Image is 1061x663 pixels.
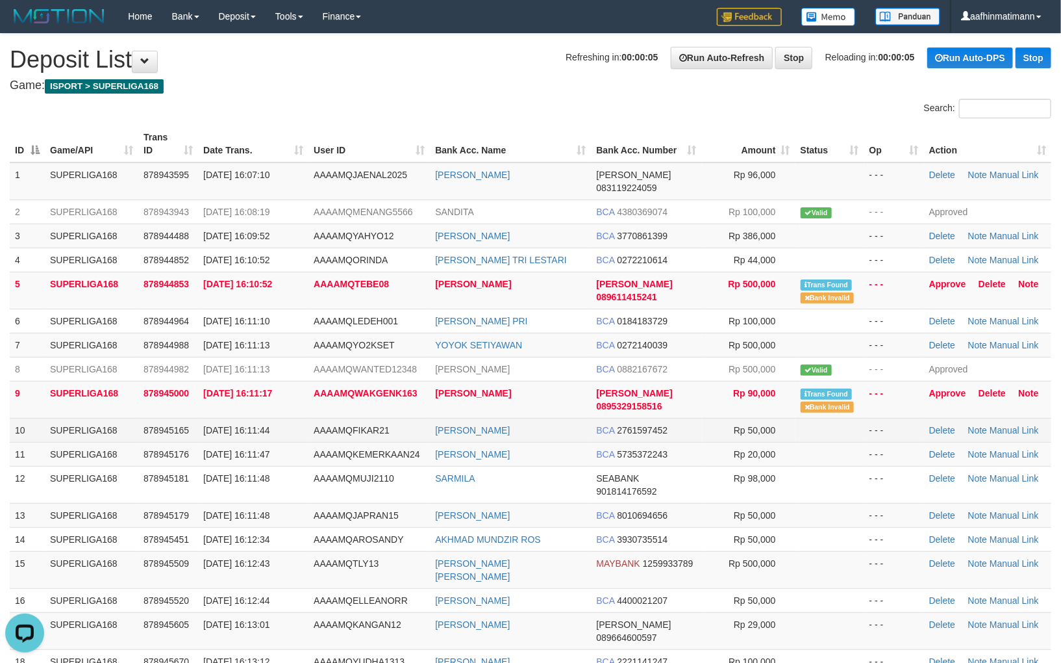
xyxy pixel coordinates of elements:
[45,248,138,272] td: SUPERLIGA168
[435,231,510,241] a: [PERSON_NAME]
[875,8,940,25] img: panduan.png
[929,255,955,265] a: Delete
[617,340,668,350] span: Copy 0272140039 to clipboard
[929,558,955,569] a: Delete
[314,364,417,374] span: AAAAMQWANTED12348
[45,272,138,309] td: SUPERLIGA168
[617,231,668,241] span: Copy 3770861399 to clipboard
[864,200,924,224] td: - - -
[864,442,924,466] td: - - -
[435,449,510,460] a: [PERSON_NAME]
[617,510,668,521] span: Copy 8010694656 to clipboard
[203,170,269,180] span: [DATE] 16:07:10
[968,619,988,630] a: Note
[864,333,924,357] td: - - -
[203,558,269,569] span: [DATE] 16:12:43
[990,170,1039,180] a: Manual Link
[990,534,1039,545] a: Manual Link
[435,534,541,545] a: AKHMAD MUNDZIR ROS
[45,551,138,588] td: SUPERLIGA168
[144,558,189,569] span: 878945509
[138,125,198,162] th: Trans ID: activate to sort column ascending
[990,473,1039,484] a: Manual Link
[597,534,615,545] span: BCA
[566,52,658,62] span: Refreshing in:
[990,231,1039,241] a: Manual Link
[144,255,189,265] span: 878944852
[45,125,138,162] th: Game/API: activate to sort column ascending
[308,125,430,162] th: User ID: activate to sort column ascending
[990,340,1039,350] a: Manual Link
[435,388,511,398] a: [PERSON_NAME]
[314,619,401,630] span: AAAAMQKANGAN12
[203,534,269,545] span: [DATE] 16:12:34
[864,162,924,200] td: - - -
[10,162,45,200] td: 1
[435,619,510,630] a: [PERSON_NAME]
[734,595,776,606] span: Rp 50,000
[435,364,510,374] a: [PERSON_NAME]
[597,207,615,217] span: BCA
[929,534,955,545] a: Delete
[597,595,615,606] span: BCA
[597,279,673,289] span: [PERSON_NAME]
[597,425,615,435] span: BCA
[879,52,915,62] strong: 00:00:05
[435,207,474,217] a: SANDITA
[435,425,510,435] a: [PERSON_NAME]
[314,473,394,484] span: AAAAMQMUJI2110
[734,534,776,545] span: Rp 50,000
[924,125,1051,162] th: Action: activate to sort column ascending
[45,79,164,94] span: ISPORT > SUPERLIGA168
[314,510,399,521] span: AAAAMQJAPRAN15
[775,47,812,69] a: Stop
[10,381,45,418] td: 9
[314,595,408,606] span: AAAAMQELLEANORR
[979,279,1006,289] a: Delete
[144,340,189,350] span: 878944988
[435,170,510,180] a: [PERSON_NAME]
[864,551,924,588] td: - - -
[597,510,615,521] span: BCA
[1019,388,1039,398] a: Note
[198,125,308,162] th: Date Trans.: activate to sort column ascending
[968,473,988,484] a: Note
[10,79,1051,92] h4: Game:
[203,595,269,606] span: [DATE] 16:12:44
[10,551,45,588] td: 15
[203,316,269,326] span: [DATE] 16:11:10
[144,207,189,217] span: 878943943
[144,170,189,180] span: 878943595
[729,558,775,569] span: Rp 500,000
[435,473,475,484] a: SARMILA
[144,279,189,289] span: 878944853
[924,357,1051,381] td: Approved
[924,200,1051,224] td: Approved
[435,255,567,265] a: [PERSON_NAME] TRI LESTARI
[203,619,269,630] span: [DATE] 16:13:01
[864,418,924,442] td: - - -
[643,558,693,569] span: Copy 1259933789 to clipboard
[734,473,776,484] span: Rp 98,000
[45,224,138,248] td: SUPERLIGA168
[314,207,413,217] span: AAAAMQMENANG5566
[990,255,1039,265] a: Manual Link
[617,316,668,326] span: Copy 0184183729 to clipboard
[924,99,1051,118] label: Search:
[597,183,657,193] span: Copy 083119224059 to clipboard
[734,255,776,265] span: Rp 44,000
[968,449,988,460] a: Note
[734,449,776,460] span: Rp 20,000
[702,125,795,162] th: Amount: activate to sort column ascending
[617,364,668,374] span: Copy 0882167672 to clipboard
[10,47,1051,73] h1: Deposit List
[617,255,668,265] span: Copy 0272210614 to clipboard
[144,595,189,606] span: 878945520
[968,255,988,265] a: Note
[929,619,955,630] a: Delete
[203,231,269,241] span: [DATE] 16:09:52
[1016,47,1051,68] a: Stop
[959,99,1051,118] input: Search:
[864,503,924,527] td: - - -
[968,340,988,350] a: Note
